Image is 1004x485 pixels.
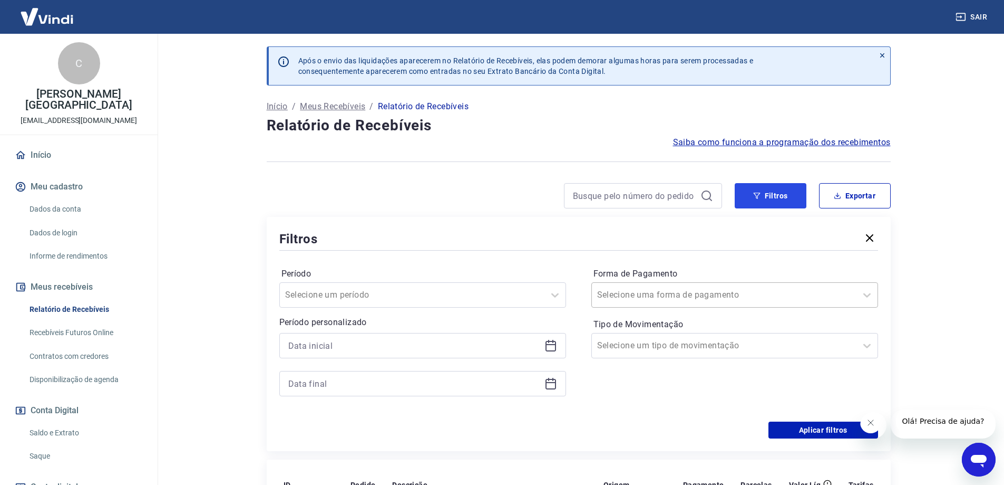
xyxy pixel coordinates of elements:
[25,222,145,244] a: Dados de login
[279,231,318,248] h5: Filtros
[369,100,373,113] p: /
[768,422,878,439] button: Aplicar filtros
[279,316,566,329] p: Período personalizado
[860,412,886,439] iframe: Fechar mensagem
[962,443,996,477] iframe: Botão para abrir a janela de mensagens
[25,299,145,320] a: Relatório de Recebíveis
[673,136,891,149] a: Saiba como funciona a programação dos recebimentos
[298,55,754,77] p: Após o envio das liquidações aparecerem no Relatório de Recebíveis, elas podem demorar algumas ho...
[25,346,145,367] a: Contratos com credores
[378,100,469,113] p: Relatório de Recebíveis
[593,318,876,331] label: Tipo de Movimentação
[25,369,145,391] a: Disponibilização de agenda
[288,376,540,392] input: Data final
[13,275,145,299] button: Meus recebíveis
[891,410,996,439] iframe: Mensagem da empresa
[573,188,696,204] input: Busque pelo número do pedido
[13,1,81,33] img: Vindi
[593,268,876,280] label: Forma de Pagamento
[953,7,991,27] button: Sair
[13,144,145,167] a: Início
[281,268,564,280] label: Período
[267,115,891,136] h4: Relatório de Recebíveis
[8,89,149,111] p: [PERSON_NAME] [GEOGRAPHIC_DATA]
[21,115,137,126] p: [EMAIL_ADDRESS][DOMAIN_NAME]
[25,322,145,344] a: Recebíveis Futuros Online
[292,100,296,113] p: /
[25,422,145,444] a: Saldo e Extrato
[819,183,891,208] button: Exportar
[25,198,145,220] a: Dados da conta
[267,100,288,113] a: Início
[300,100,365,113] a: Meus Recebíveis
[13,399,145,422] button: Conta Digital
[13,175,145,198] button: Meu cadastro
[25,445,145,467] a: Saque
[25,245,145,267] a: Informe de rendimentos
[735,183,806,208] button: Filtros
[58,42,100,84] div: C
[288,338,540,354] input: Data inicial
